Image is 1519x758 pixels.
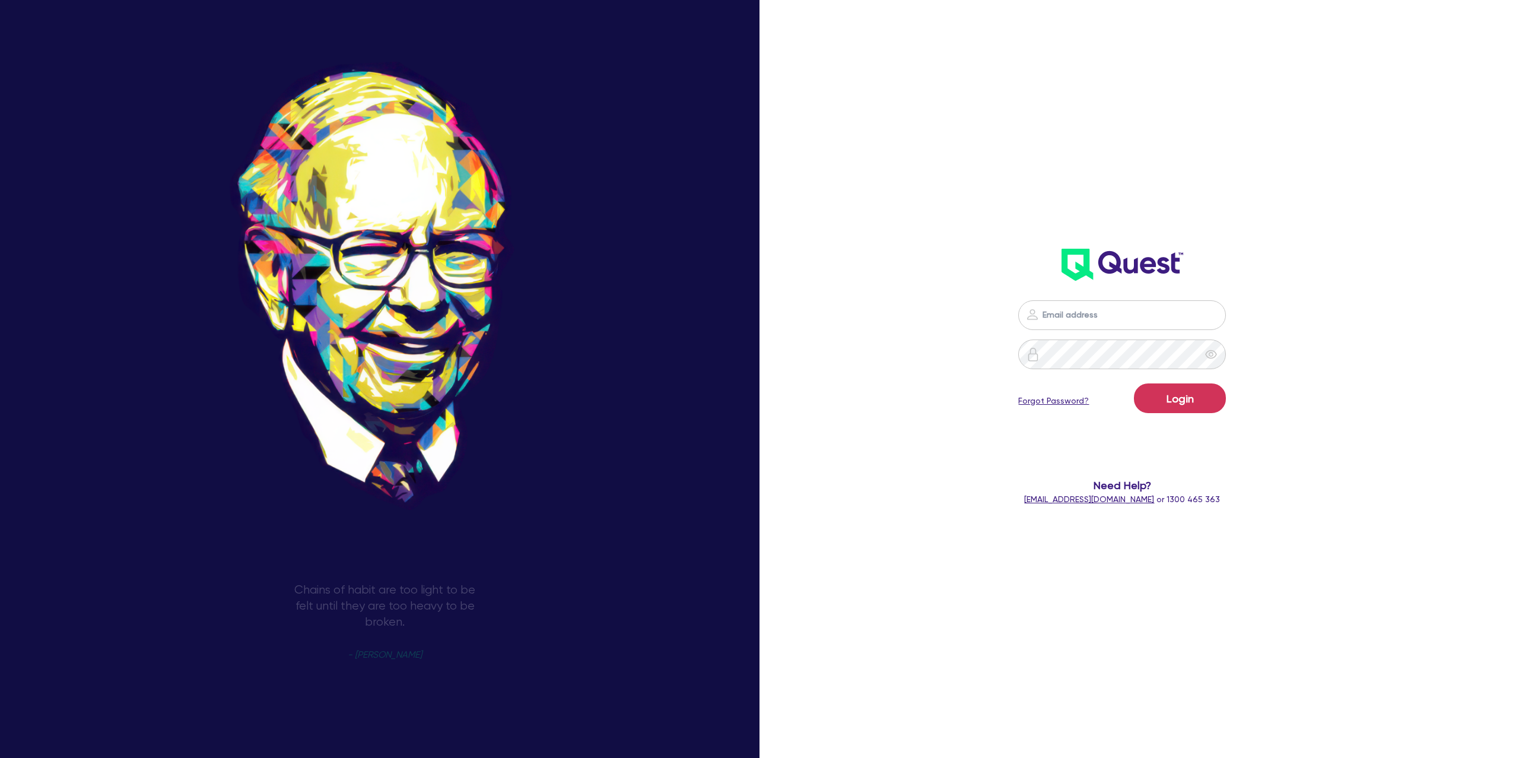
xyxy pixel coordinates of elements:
[1024,494,1154,504] a: [EMAIL_ADDRESS][DOMAIN_NAME]
[1134,383,1226,413] button: Login
[1025,307,1040,322] img: icon-password
[348,651,422,659] span: - [PERSON_NAME]
[1062,249,1183,281] img: wH2k97JdezQIQAAAABJRU5ErkJggg==
[1205,348,1217,360] span: eye
[1018,300,1226,330] input: Email address
[1026,347,1040,361] img: icon-password
[1018,395,1089,407] a: Forgot Password?
[1024,494,1220,504] span: or 1300 465 363
[912,477,1333,493] span: Need Help?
